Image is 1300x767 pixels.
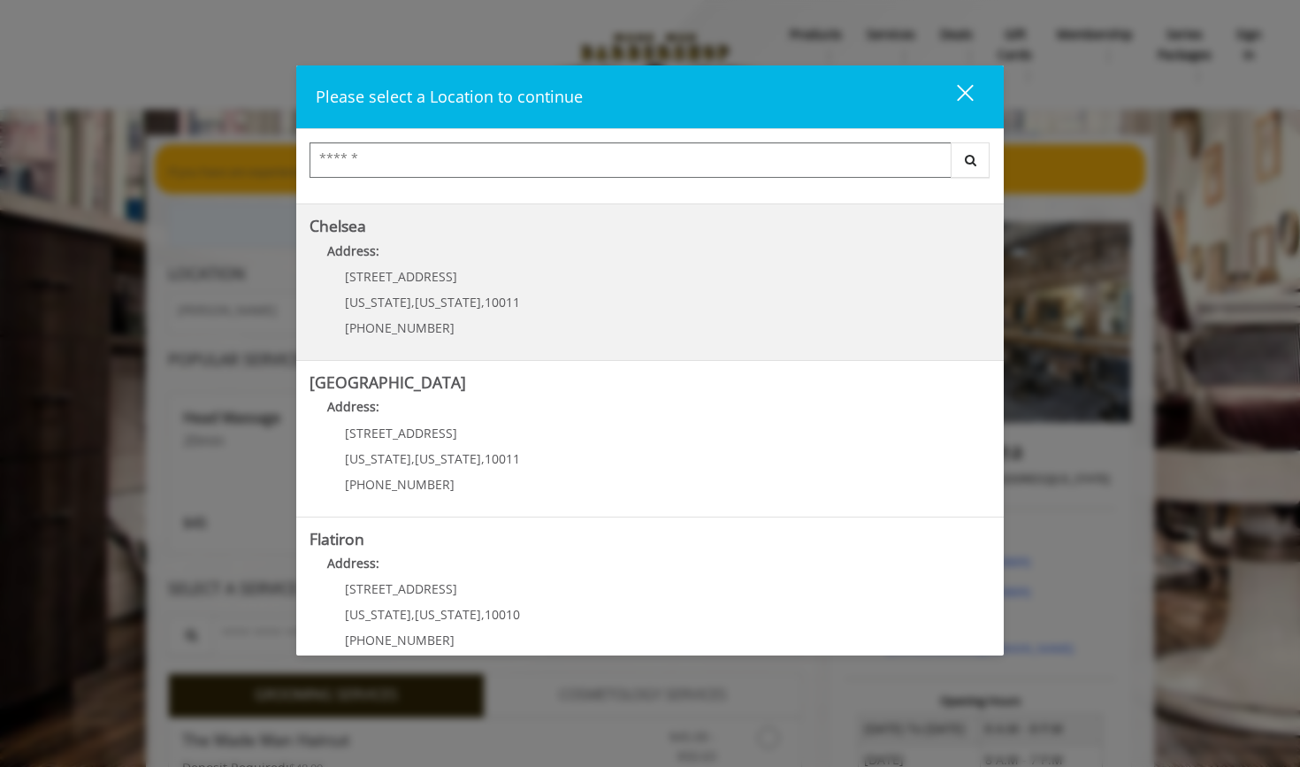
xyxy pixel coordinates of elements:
b: [GEOGRAPHIC_DATA] [310,372,466,393]
span: [US_STATE] [415,294,481,311]
span: [PHONE_NUMBER] [345,632,455,648]
span: [STREET_ADDRESS] [345,425,457,441]
button: close dialog [924,79,984,115]
span: [US_STATE] [345,450,411,467]
span: [US_STATE] [415,606,481,623]
span: , [411,450,415,467]
b: Address: [327,242,379,259]
span: [STREET_ADDRESS] [345,580,457,597]
span: 10011 [485,450,520,467]
span: , [481,294,485,311]
b: Address: [327,555,379,571]
span: [US_STATE] [415,450,481,467]
input: Search Center [310,142,952,178]
span: [US_STATE] [345,606,411,623]
b: Chelsea [310,215,366,236]
b: Flatiron [310,528,364,549]
span: , [411,294,415,311]
div: Center Select [310,142,990,187]
span: , [481,606,485,623]
span: 10011 [485,294,520,311]
i: Search button [960,154,981,166]
div: close dialog [937,83,972,110]
b: Address: [327,398,379,415]
span: [PHONE_NUMBER] [345,319,455,336]
span: , [411,606,415,623]
span: [PHONE_NUMBER] [345,476,455,493]
span: [STREET_ADDRESS] [345,268,457,285]
span: , [481,450,485,467]
span: Please select a Location to continue [316,86,583,107]
span: 10010 [485,606,520,623]
span: [US_STATE] [345,294,411,311]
